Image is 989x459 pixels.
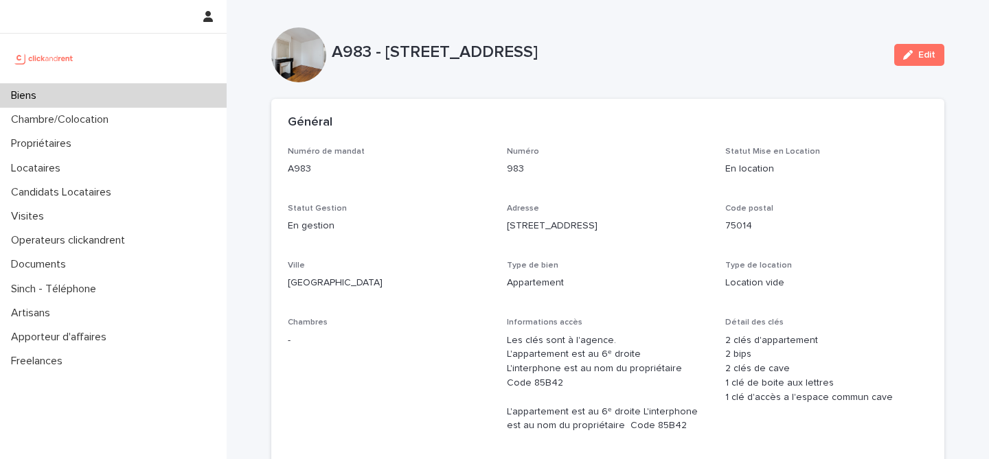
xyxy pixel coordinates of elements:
[288,318,328,327] span: Chambres
[5,355,73,368] p: Freelances
[11,45,78,72] img: UCB0brd3T0yccxBKYDjQ
[5,89,47,102] p: Biens
[5,234,136,247] p: Operateurs clickandrent
[507,148,539,156] span: Numéro
[288,219,490,233] p: En gestion
[5,331,117,344] p: Apporteur d'affaires
[725,162,928,176] p: En location
[725,276,928,290] p: Location vide
[725,148,820,156] span: Statut Mise en Location
[5,258,77,271] p: Documents
[5,210,55,223] p: Visites
[288,162,490,176] p: A983
[5,162,71,175] p: Locataires
[507,261,558,270] span: Type de bien
[5,137,82,150] p: Propriétaires
[5,113,120,126] p: Chambre/Colocation
[725,333,928,405] p: 2 clés d'appartement 2 bips 2 clés de cave 1 clé de boite aux lettres 1 clé d'accès a l'espace co...
[5,307,61,320] p: Artisans
[288,204,347,213] span: Statut Gestion
[5,283,107,296] p: Sinch - Téléphone
[288,333,490,348] p: -
[725,261,792,270] span: Type de location
[725,204,773,213] span: Code postal
[918,50,935,60] span: Edit
[288,261,305,270] span: Ville
[507,318,582,327] span: Informations accès
[288,115,332,130] h2: Général
[725,318,784,327] span: Détail des clés
[288,148,365,156] span: Numéro de mandat
[332,43,883,62] p: A983 - [STREET_ADDRESS]
[507,276,709,290] p: Appartement
[507,204,539,213] span: Adresse
[894,44,944,66] button: Edit
[507,219,709,233] p: [STREET_ADDRESS]
[725,219,928,233] p: 75014
[507,162,709,176] p: 983
[5,186,122,199] p: Candidats Locataires
[288,276,490,290] p: [GEOGRAPHIC_DATA]
[507,333,709,434] p: Les clés sont à l'agence. L'appartement est au 6ᵉ droite L'interphone est au nom du propriétaire ...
